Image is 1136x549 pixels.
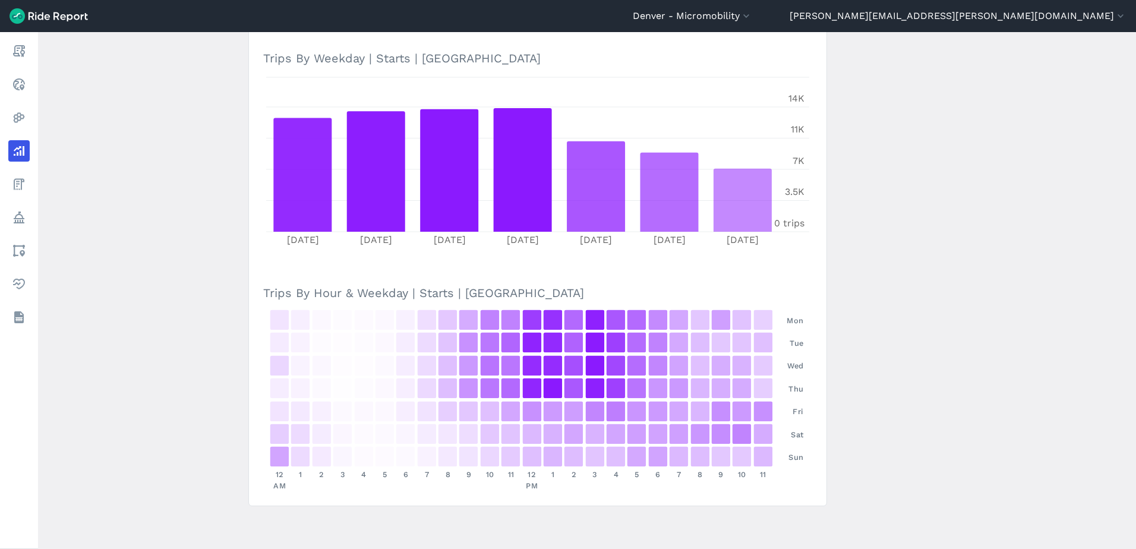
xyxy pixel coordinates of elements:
div: 3 [332,469,353,491]
div: Fri [774,400,803,423]
div: Mon [774,309,803,332]
button: [PERSON_NAME][EMAIL_ADDRESS][PERSON_NAME][DOMAIN_NAME] [790,9,1126,23]
tspan: [DATE] [287,234,319,245]
div: 5 [626,469,647,491]
div: 4 [354,469,374,491]
tspan: [DATE] [727,234,759,245]
tspan: 14K [788,93,804,104]
tspan: [DATE] [360,234,392,245]
button: Denver - Micromobility [633,9,752,23]
div: Sun [774,446,803,468]
a: Fees [8,173,30,195]
div: Tue [774,332,803,354]
a: Analyze [8,140,30,162]
div: 5 [374,469,395,491]
div: 9 [711,469,731,491]
tspan: [DATE] [507,234,539,245]
tspan: 11K [791,124,804,135]
a: Heatmaps [8,107,30,128]
a: Health [8,273,30,295]
div: 8 [437,469,458,491]
div: 2 [563,469,584,491]
tspan: 0 trips [774,217,804,229]
div: 8 [690,469,711,491]
div: 7 [668,469,689,491]
div: 3 [585,469,605,491]
a: Report [8,40,30,62]
div: 1 [542,469,563,491]
div: Thu [774,377,803,400]
h3: Trips By Hour & Weekday | Starts | [GEOGRAPHIC_DATA] [263,276,812,309]
div: Wed [774,355,803,377]
tspan: [DATE] [654,234,686,245]
div: 11 [753,469,774,491]
tspan: [DATE] [434,234,466,245]
tspan: [DATE] [580,234,612,245]
div: 4 [605,469,626,491]
tspan: 3.5K [785,186,804,197]
tspan: 7K [793,155,804,166]
a: Realtime [8,74,30,95]
div: 2 [311,469,332,491]
div: 11 [500,469,521,491]
h3: Trips By Weekday | Starts | [GEOGRAPHIC_DATA] [263,42,812,74]
div: 7 [416,469,437,491]
a: Areas [8,240,30,261]
div: 12 AM [269,469,290,491]
div: 10 [479,469,500,491]
a: Datasets [8,307,30,328]
div: 10 [731,469,752,491]
div: Sat [774,423,803,446]
div: 1 [290,469,311,491]
div: 6 [395,469,416,491]
div: 6 [648,469,668,491]
img: Ride Report [10,8,88,24]
a: Policy [8,207,30,228]
div: 9 [458,469,479,491]
div: 12 PM [522,469,542,491]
